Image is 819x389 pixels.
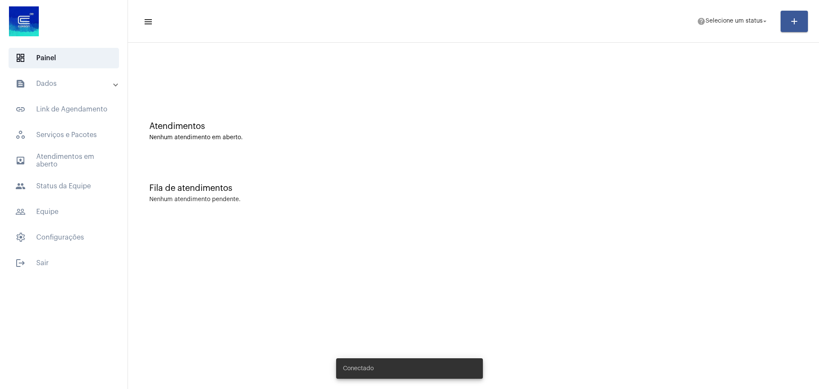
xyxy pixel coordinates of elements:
span: Status da Equipe [9,176,119,196]
span: Serviços e Pacotes [9,125,119,145]
span: sidenav icon [15,232,26,243]
mat-icon: sidenav icon [15,104,26,114]
span: sidenav icon [15,53,26,63]
mat-icon: sidenav icon [15,181,26,191]
mat-expansion-panel-header: sidenav iconDados [5,73,128,94]
span: Conectado [343,364,374,373]
mat-icon: sidenav icon [15,155,26,166]
mat-icon: sidenav icon [15,207,26,217]
span: Link de Agendamento [9,99,119,120]
mat-panel-title: Dados [15,79,114,89]
mat-icon: sidenav icon [15,258,26,268]
mat-icon: help [697,17,706,26]
span: Equipe [9,202,119,222]
mat-icon: arrow_drop_down [761,18,769,25]
div: Nenhum atendimento em aberto. [149,135,798,141]
span: Configurações [9,227,119,248]
span: Painel [9,48,119,68]
div: Atendimentos [149,122,798,131]
span: Selecione um status [706,18,763,24]
mat-icon: sidenav icon [15,79,26,89]
button: Selecione um status [692,13,774,30]
span: sidenav icon [15,130,26,140]
mat-icon: add [789,16,799,26]
span: Atendimentos em aberto [9,150,119,171]
div: Fila de atendimentos [149,184,798,193]
div: Nenhum atendimento pendente. [149,196,241,203]
img: d4669ae0-8c07-2337-4f67-34b0df7f5ae4.jpeg [7,4,41,38]
span: Sair [9,253,119,273]
mat-icon: sidenav icon [143,17,152,27]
